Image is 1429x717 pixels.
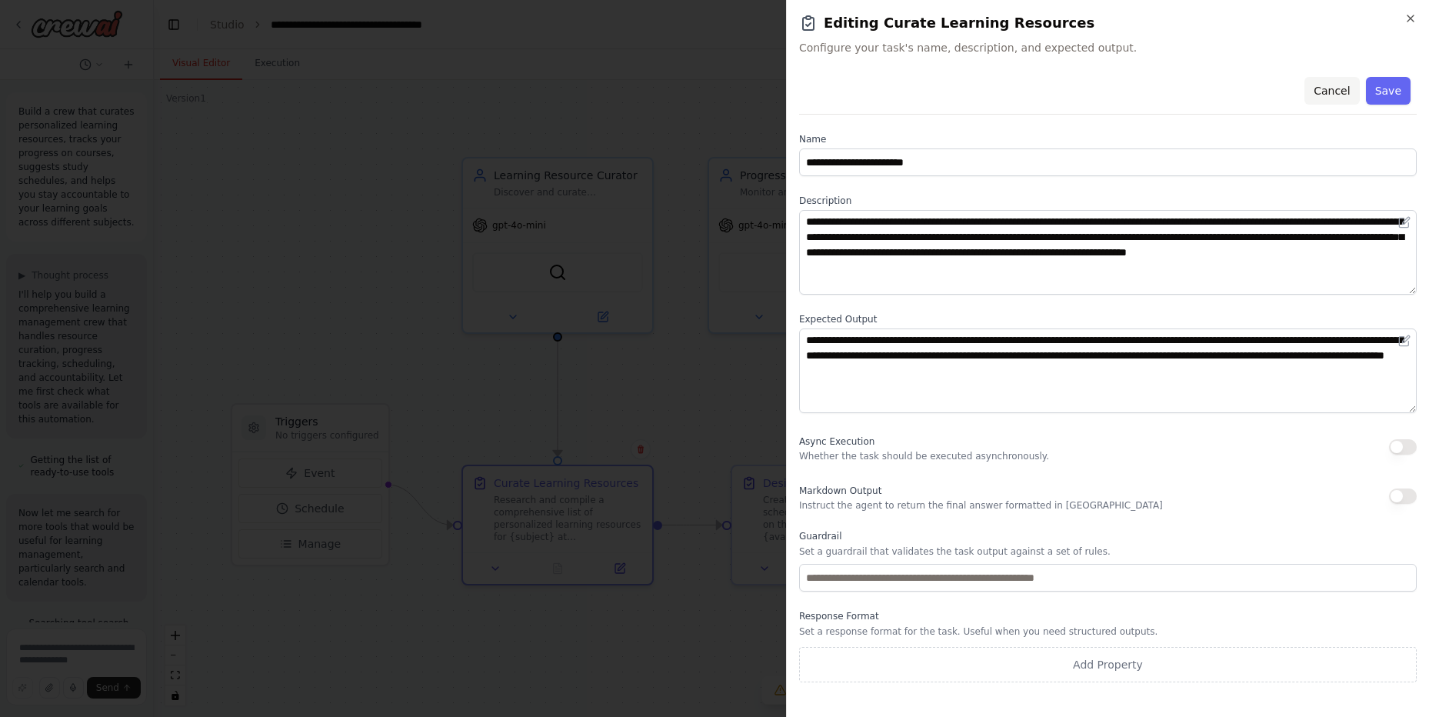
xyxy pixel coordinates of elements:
[799,12,1417,34] h2: Editing Curate Learning Resources
[799,485,881,496] span: Markdown Output
[1366,77,1411,105] button: Save
[799,647,1417,682] button: Add Property
[799,625,1417,638] p: Set a response format for the task. Useful when you need structured outputs.
[799,313,1417,325] label: Expected Output
[799,195,1417,207] label: Description
[799,133,1417,145] label: Name
[799,499,1163,512] p: Instruct the agent to return the final answer formatted in [GEOGRAPHIC_DATA]
[799,610,1417,622] label: Response Format
[1304,77,1359,105] button: Cancel
[799,436,874,447] span: Async Execution
[799,545,1417,558] p: Set a guardrail that validates the task output against a set of rules.
[799,40,1417,55] span: Configure your task's name, description, and expected output.
[799,450,1049,462] p: Whether the task should be executed asynchronously.
[1395,213,1414,232] button: Open in editor
[1395,332,1414,350] button: Open in editor
[799,530,1417,542] label: Guardrail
